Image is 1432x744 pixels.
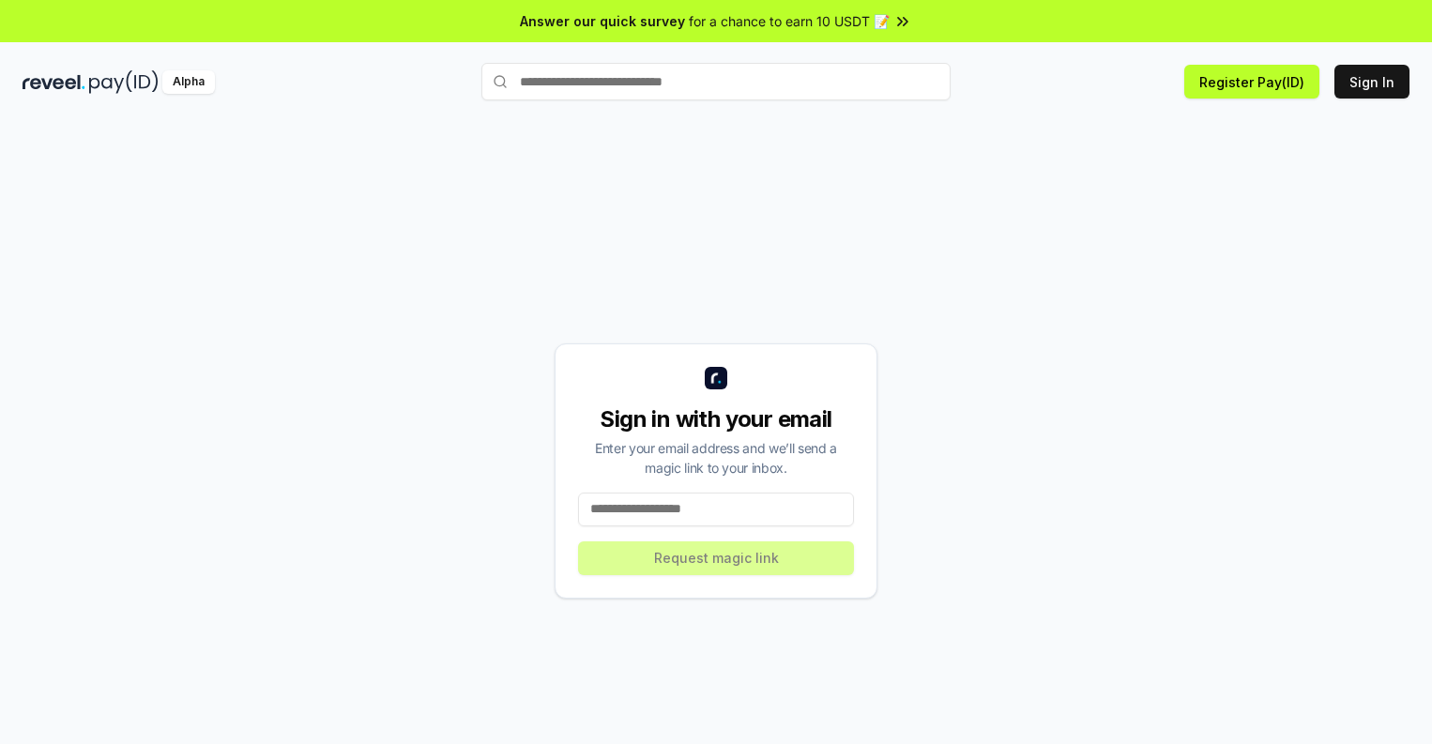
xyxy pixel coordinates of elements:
button: Register Pay(ID) [1184,65,1319,99]
img: logo_small [705,367,727,389]
span: Answer our quick survey [520,11,685,31]
div: Enter your email address and we’ll send a magic link to your inbox. [578,438,854,478]
img: reveel_dark [23,70,85,94]
div: Sign in with your email [578,404,854,434]
button: Sign In [1334,65,1409,99]
span: for a chance to earn 10 USDT 📝 [689,11,890,31]
img: pay_id [89,70,159,94]
div: Alpha [162,70,215,94]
